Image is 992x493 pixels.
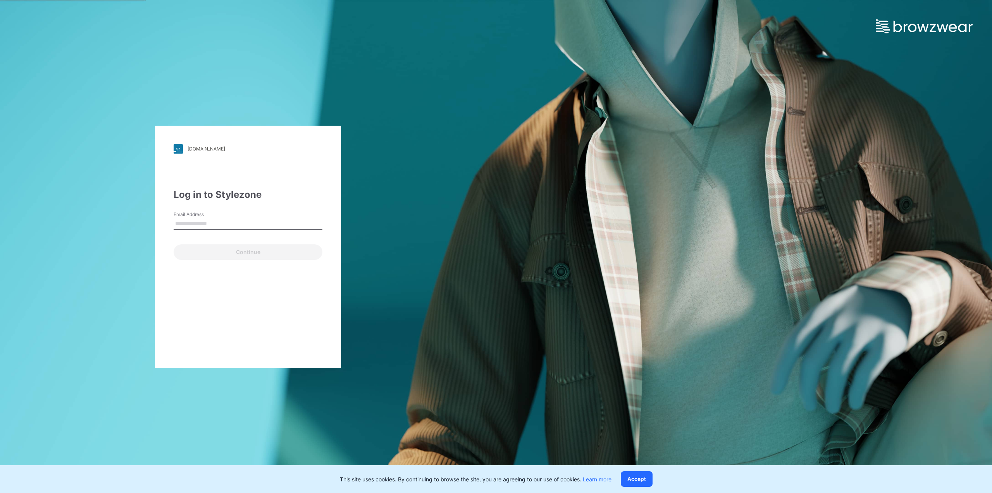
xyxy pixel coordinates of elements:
div: [DOMAIN_NAME] [188,146,225,152]
button: Accept [621,471,653,487]
label: Email Address [174,211,228,218]
p: This site uses cookies. By continuing to browse the site, you are agreeing to our use of cookies. [340,475,611,483]
img: browzwear-logo.e42bd6dac1945053ebaf764b6aa21510.svg [876,19,973,33]
img: stylezone-logo.562084cfcfab977791bfbf7441f1a819.svg [174,144,183,154]
div: Log in to Stylezone [174,188,322,202]
a: [DOMAIN_NAME] [174,144,322,154]
a: Learn more [583,476,611,483]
